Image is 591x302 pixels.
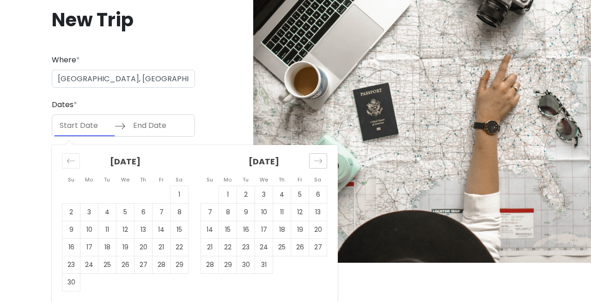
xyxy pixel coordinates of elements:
[255,238,273,256] td: Choose Wednesday, December 24, 2025 as your check-in date. It’s available.
[152,238,171,256] td: Choose Friday, November 21, 2025 as your check-in date. It’s available.
[152,221,171,238] td: Choose Friday, November 14, 2025 as your check-in date. It’s available.
[140,176,146,183] small: Th
[52,99,77,111] label: Dates
[260,176,268,183] small: We
[62,221,80,238] td: Choose Sunday, November 9, 2025 as your check-in date. It’s available.
[291,221,309,238] td: Choose Friday, December 19, 2025 as your check-in date. It’s available.
[255,221,273,238] td: Choose Wednesday, December 17, 2025 as your check-in date. It’s available.
[159,176,164,183] small: Fr
[98,238,116,256] td: Choose Tuesday, November 18, 2025 as your check-in date. It’s available.
[152,203,171,221] td: Choose Friday, November 7, 2025 as your check-in date. It’s available.
[219,203,237,221] td: Choose Monday, December 8, 2025 as your check-in date. It’s available.
[134,203,152,221] td: Choose Thursday, November 6, 2025 as your check-in date. It’s available.
[110,156,140,167] strong: [DATE]
[152,256,171,273] td: Choose Friday, November 28, 2025 as your check-in date. It’s available.
[98,256,116,273] td: Choose Tuesday, November 25, 2025 as your check-in date. It’s available.
[128,115,188,136] input: End Date
[309,186,327,203] td: Choose Saturday, December 6, 2025 as your check-in date. It’s available.
[52,8,195,32] h1: New Trip
[291,203,309,221] td: Choose Friday, December 12, 2025 as your check-in date. It’s available.
[116,238,134,256] td: Choose Wednesday, November 19, 2025 as your check-in date. It’s available.
[309,203,327,221] td: Choose Saturday, December 13, 2025 as your check-in date. It’s available.
[176,176,183,183] small: Sa
[121,176,129,183] small: We
[309,238,327,256] td: Choose Saturday, December 27, 2025 as your check-in date. It’s available.
[104,176,110,183] small: Tu
[219,186,237,203] td: Choose Monday, December 1, 2025 as your check-in date. It’s available.
[219,238,237,256] td: Choose Monday, December 22, 2025 as your check-in date. It’s available.
[291,186,309,203] td: Choose Friday, December 5, 2025 as your check-in date. It’s available.
[55,115,115,136] input: Start Date
[314,176,321,183] small: Sa
[85,176,93,183] small: Mo
[62,153,80,169] div: Move backward to switch to the previous month.
[224,176,232,183] small: Mo
[273,203,291,221] td: Choose Thursday, December 11, 2025 as your check-in date. It’s available.
[80,238,98,256] td: Choose Monday, November 17, 2025 as your check-in date. It’s available.
[291,238,309,256] td: Choose Friday, December 26, 2025 as your check-in date. It’s available.
[80,256,98,273] td: Choose Monday, November 24, 2025 as your check-in date. It’s available.
[219,256,237,273] td: Choose Monday, December 29, 2025 as your check-in date. It’s available.
[273,221,291,238] td: Choose Thursday, December 18, 2025 as your check-in date. It’s available.
[279,176,285,183] small: Th
[80,221,98,238] td: Choose Monday, November 10, 2025 as your check-in date. It’s available.
[201,238,219,256] td: Choose Sunday, December 21, 2025 as your check-in date. It’s available.
[309,153,327,169] div: Move forward to switch to the next month.
[249,156,279,167] strong: [DATE]
[62,273,80,291] td: Choose Sunday, November 30, 2025 as your check-in date. It’s available.
[171,186,189,203] td: Choose Saturday, November 1, 2025 as your check-in date. It’s available.
[298,176,302,183] small: Fr
[68,176,74,183] small: Su
[98,203,116,221] td: Choose Tuesday, November 4, 2025 as your check-in date. It’s available.
[116,221,134,238] td: Choose Wednesday, November 12, 2025 as your check-in date. It’s available.
[52,54,80,66] label: Where
[255,256,273,273] td: Choose Wednesday, December 31, 2025 as your check-in date. It’s available.
[52,70,195,88] input: City (e.g., New York)
[237,238,255,256] td: Choose Tuesday, December 23, 2025 as your check-in date. It’s available.
[62,203,80,221] td: Choose Sunday, November 2, 2025 as your check-in date. It’s available.
[171,256,189,273] td: Choose Saturday, November 29, 2025 as your check-in date. It’s available.
[62,256,80,273] td: Choose Sunday, November 23, 2025 as your check-in date. It’s available.
[134,221,152,238] td: Choose Thursday, November 13, 2025 as your check-in date. It’s available.
[62,238,80,256] td: Choose Sunday, November 16, 2025 as your check-in date. It’s available.
[237,186,255,203] td: Choose Tuesday, December 2, 2025 as your check-in date. It’s available.
[243,176,249,183] small: Tu
[201,256,219,273] td: Choose Sunday, December 28, 2025 as your check-in date. It’s available.
[309,221,327,238] td: Choose Saturday, December 20, 2025 as your check-in date. It’s available.
[255,186,273,203] td: Choose Wednesday, December 3, 2025 as your check-in date. It’s available.
[201,203,219,221] td: Choose Sunday, December 7, 2025 as your check-in date. It’s available.
[80,203,98,221] td: Choose Monday, November 3, 2025 as your check-in date. It’s available.
[207,176,213,183] small: Su
[237,256,255,273] td: Choose Tuesday, December 30, 2025 as your check-in date. It’s available.
[171,221,189,238] td: Choose Saturday, November 15, 2025 as your check-in date. It’s available.
[201,221,219,238] td: Choose Sunday, December 14, 2025 as your check-in date. It’s available.
[219,221,237,238] td: Choose Monday, December 15, 2025 as your check-in date. It’s available.
[52,145,338,302] div: Calendar
[255,203,273,221] td: Choose Wednesday, December 10, 2025 as your check-in date. It’s available.
[237,203,255,221] td: Choose Tuesday, December 9, 2025 as your check-in date. It’s available.
[98,221,116,238] td: Choose Tuesday, November 11, 2025 as your check-in date. It’s available.
[273,238,291,256] td: Choose Thursday, December 25, 2025 as your check-in date. It’s available.
[134,256,152,273] td: Choose Thursday, November 27, 2025 as your check-in date. It’s available.
[237,221,255,238] td: Choose Tuesday, December 16, 2025 as your check-in date. It’s available.
[171,238,189,256] td: Choose Saturday, November 22, 2025 as your check-in date. It’s available.
[171,203,189,221] td: Choose Saturday, November 8, 2025 as your check-in date. It’s available.
[134,238,152,256] td: Choose Thursday, November 20, 2025 as your check-in date. It’s available.
[116,256,134,273] td: Choose Wednesday, November 26, 2025 as your check-in date. It’s available.
[273,186,291,203] td: Choose Thursday, December 4, 2025 as your check-in date. It’s available.
[116,203,134,221] td: Choose Wednesday, November 5, 2025 as your check-in date. It’s available.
